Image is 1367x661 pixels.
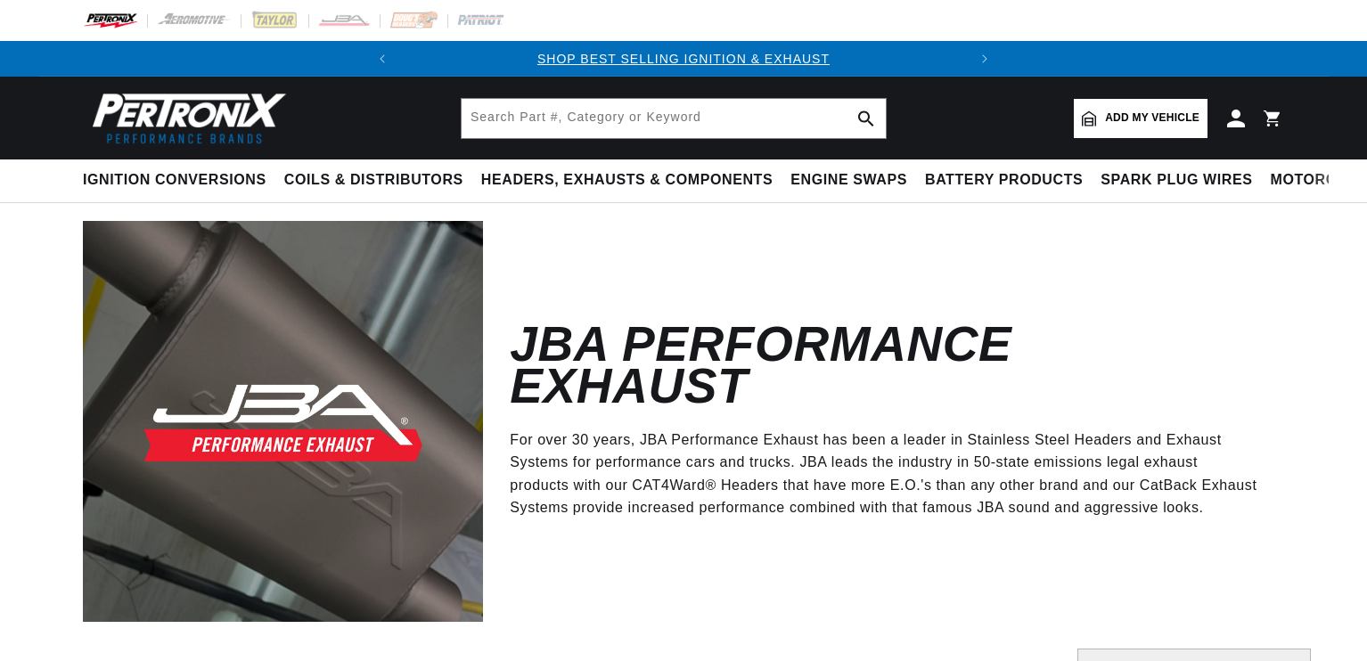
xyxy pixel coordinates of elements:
summary: Spark Plug Wires [1092,159,1261,201]
a: Add my vehicle [1074,99,1207,138]
span: Ignition Conversions [83,171,266,190]
span: Add my vehicle [1105,110,1199,126]
div: 1 of 2 [400,49,967,69]
summary: Battery Products [916,159,1092,201]
slideshow-component: Translation missing: en.sections.announcements.announcement_bar [38,41,1329,77]
div: Announcement [400,49,967,69]
img: Pertronix [83,87,288,149]
summary: Coils & Distributors [275,159,472,201]
button: Translation missing: en.sections.announcements.next_announcement [967,41,1003,77]
input: Search Part #, Category or Keyword [462,99,886,138]
img: JBA Performance Exhaust [83,221,483,621]
span: Headers, Exhausts & Components [481,171,773,190]
button: search button [847,99,886,138]
summary: Headers, Exhausts & Components [472,159,782,201]
summary: Ignition Conversions [83,159,275,201]
span: Battery Products [925,171,1083,190]
p: For over 30 years, JBA Performance Exhaust has been a leader in Stainless Steel Headers and Exhau... [510,428,1257,519]
span: Spark Plug Wires [1101,171,1252,190]
span: Engine Swaps [790,171,907,190]
summary: Engine Swaps [782,159,916,201]
a: SHOP BEST SELLING IGNITION & EXHAUST [537,52,830,66]
button: Translation missing: en.sections.announcements.previous_announcement [364,41,400,77]
h2: JBA Performance Exhaust [510,323,1257,407]
span: Coils & Distributors [284,171,463,190]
